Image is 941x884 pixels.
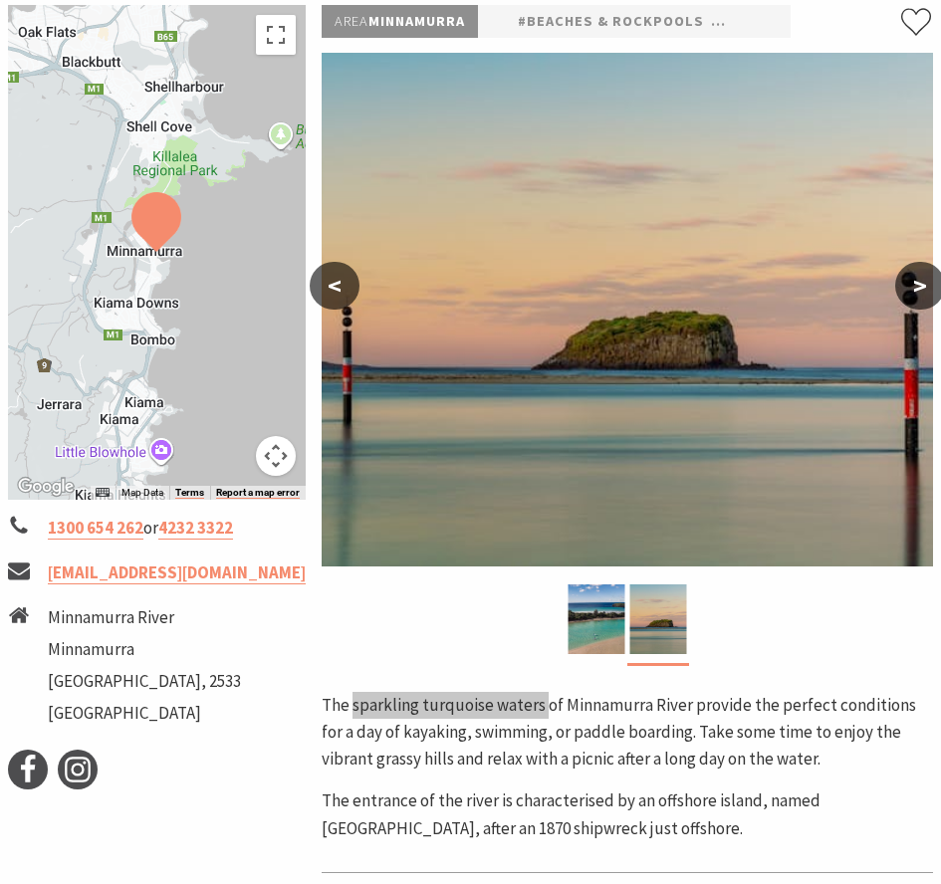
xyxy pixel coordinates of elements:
[48,700,241,727] li: [GEOGRAPHIC_DATA]
[518,10,704,34] a: #Beaches & Rockpools
[13,474,79,500] img: Google
[48,517,143,540] a: 1300 654 262
[8,515,306,542] li: or
[322,5,478,39] p: Minnamurra
[256,436,296,476] button: Map camera controls
[175,487,204,499] a: Terms (opens in new tab)
[568,584,624,654] img: SUP Minnamurra River
[48,604,241,631] li: Minnamurra River
[48,636,241,663] li: Minnamurra
[13,474,79,500] a: Open this area in Google Maps (opens a new window)
[158,517,233,540] a: 4232 3322
[322,692,933,773] p: The sparkling turquoise waters of Minnamurra River provide the perfect conditions for a day of ka...
[121,486,163,500] button: Map Data
[48,561,306,584] a: [EMAIL_ADDRESS][DOMAIN_NAME]
[256,15,296,55] button: Toggle fullscreen view
[322,53,933,566] img: Minnamurra River
[335,12,368,30] span: Area
[310,262,359,310] button: <
[322,787,933,841] p: The entrance of the river is characterised by an offshore island, named [GEOGRAPHIC_DATA], after ...
[96,486,110,500] button: Keyboard shortcuts
[629,584,686,654] img: Minnamurra River
[216,487,300,499] a: Report a map error
[48,668,241,695] li: [GEOGRAPHIC_DATA], 2533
